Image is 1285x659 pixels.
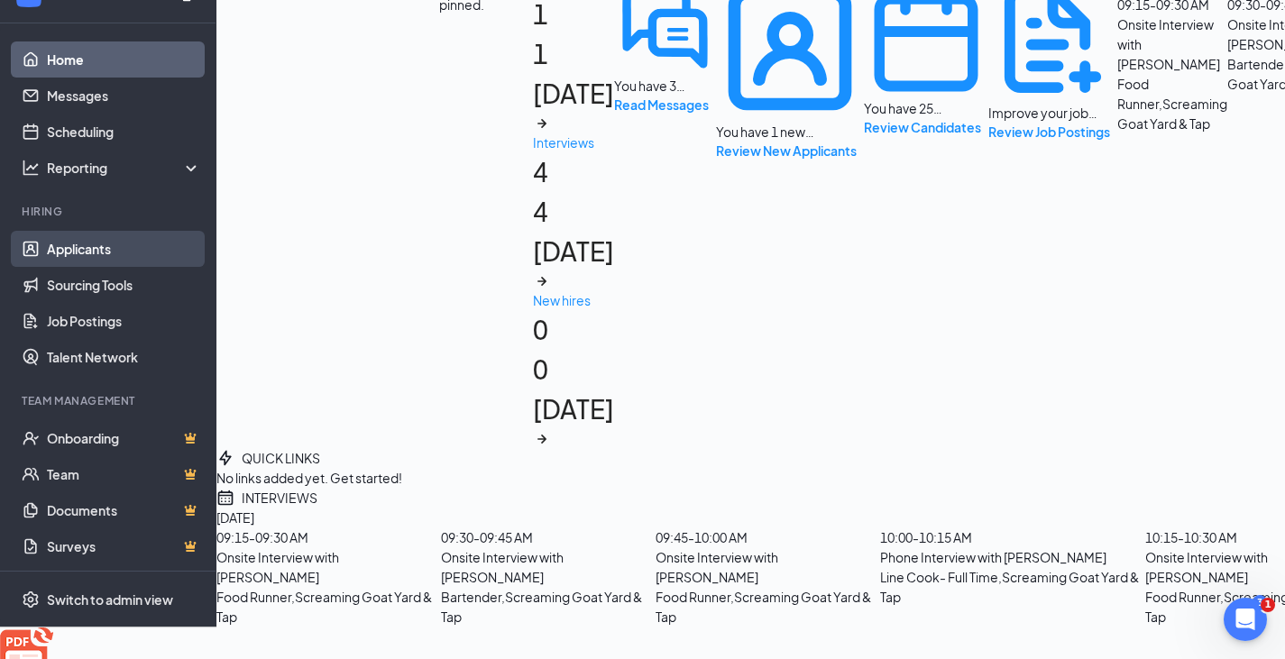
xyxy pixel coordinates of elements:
button: Review Candidates [864,117,981,137]
button: Review New Applicants [716,141,857,160]
img: Profile image for Adrian [21,244,57,280]
span: Meeting Details [82,148,180,167]
img: Profile image for Liby [21,330,57,366]
span: Create New Job Posting [82,62,250,81]
div: • [DATE] [172,271,223,290]
div: INTERVIEWS [242,488,317,508]
div: Interviews [533,133,614,152]
span: Rate your conversation [64,83,230,97]
a: Talent Network [47,339,201,375]
a: Applicants [47,231,201,267]
a: TeamCrown [47,456,201,492]
div: 0 [DATE] [533,350,614,429]
div: [PERSON_NAME] [64,424,169,443]
button: Read Messages [614,95,709,114]
span: Messages [145,538,215,551]
div: 1 [DATE] [533,34,614,114]
div: No links added yet. Get started! [216,468,402,488]
h1: 0 [533,310,614,448]
div: Food Runner , Screaming Goat Yard & Tap [216,587,441,627]
div: 4 [DATE] [533,192,614,271]
div: Bartender , Screaming Goat Yard & Tap [441,587,656,627]
button: Tickets [241,493,361,565]
img: Profile image for Brittany [21,406,57,442]
a: Home [47,41,201,78]
div: [PERSON_NAME] [64,100,169,119]
div: Food Runner , Screaming Goat Yard & Tap [656,587,880,627]
span: Home [41,538,78,551]
img: Profile image for Coleen [21,159,57,195]
div: Onsite Interview with [PERSON_NAME] [441,547,656,587]
div: • [DATE] [172,490,223,509]
div: Phone Interview with [PERSON_NAME] [880,547,1145,567]
div: Line Cook- Full Time , Screaming Goat Yard & Tap [880,567,1145,607]
a: New hires00 [DATE]ArrowRight [533,290,614,448]
a: Messages [47,78,201,114]
div: Onsite Interview with [PERSON_NAME] [656,547,880,587]
span: User Management- Change Email [82,233,294,252]
div: 3 [1253,595,1267,610]
div: 09:30 - 09:45 AM [441,527,656,547]
div: Team Management [22,393,197,408]
div: You have 25 upcoming interviews [864,99,988,117]
span: Tickets [279,538,323,551]
button: Send us a message [83,438,278,474]
div: [PERSON_NAME] [64,186,169,205]
a: Interviews44 [DATE]ArrowRight [533,133,614,290]
a: SurveysCrown [47,528,201,564]
svg: ArrowRight [533,430,551,448]
div: Hiring [22,204,197,219]
a: Job Postings [47,303,201,339]
button: Review Job Postings [988,122,1110,142]
div: Close [317,7,349,40]
div: 10:00 - 10:15 AM [880,527,1145,547]
span: Rate your conversation [64,254,211,269]
div: Onsite Interview with [PERSON_NAME] [216,547,441,587]
div: • [DATE] [172,424,223,443]
div: Reporting [47,159,202,177]
div: You have 1 new applicants [716,123,864,141]
div: • [DATE] [172,186,223,205]
div: New hires [533,290,614,310]
svg: Calendar [216,489,234,507]
h1: 4 [533,152,614,290]
div: 09:15 - 09:30 AM [216,527,441,547]
div: [PERSON_NAME] [64,271,169,290]
div: • [DATE] [172,100,223,119]
div: Switch to admin view [47,590,173,609]
span: Rate your conversation [64,340,211,354]
svg: ArrowRight [533,272,551,290]
div: [PERSON_NAME] [64,490,169,509]
div: QUICK LINKS [242,448,320,468]
span: 1 [1261,598,1275,612]
div: • [DATE] [172,357,223,376]
svg: Bolt [216,449,234,467]
iframe: Intercom live chat [1224,598,1267,641]
div: Improve your job posting visibility [988,104,1117,122]
button: Messages [120,493,240,565]
div: 09:45 - 10:00 AM [656,527,880,547]
svg: Settings [22,590,40,609]
span: Rate your conversation [64,169,211,183]
a: Scheduling [47,114,201,150]
a: DocumentsCrown [47,492,201,528]
img: Profile image for Patrick [21,73,57,109]
svg: Analysis [22,159,40,177]
div: Onsite Interview with [PERSON_NAME] [1117,14,1227,74]
h1: Messages [133,8,231,39]
a: OnboardingCrown [47,420,201,456]
div: You have 3 unread message(s) from active applicants [614,77,716,95]
svg: ArrowRight [533,114,551,133]
a: Sourcing Tools [47,267,201,303]
div: [PERSON_NAME] [64,357,169,376]
span: Phone Support [82,319,175,338]
img: Profile image for Brittany [21,472,57,508]
div: Food Runner , Screaming Goat Yard & Tap [1117,74,1227,133]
